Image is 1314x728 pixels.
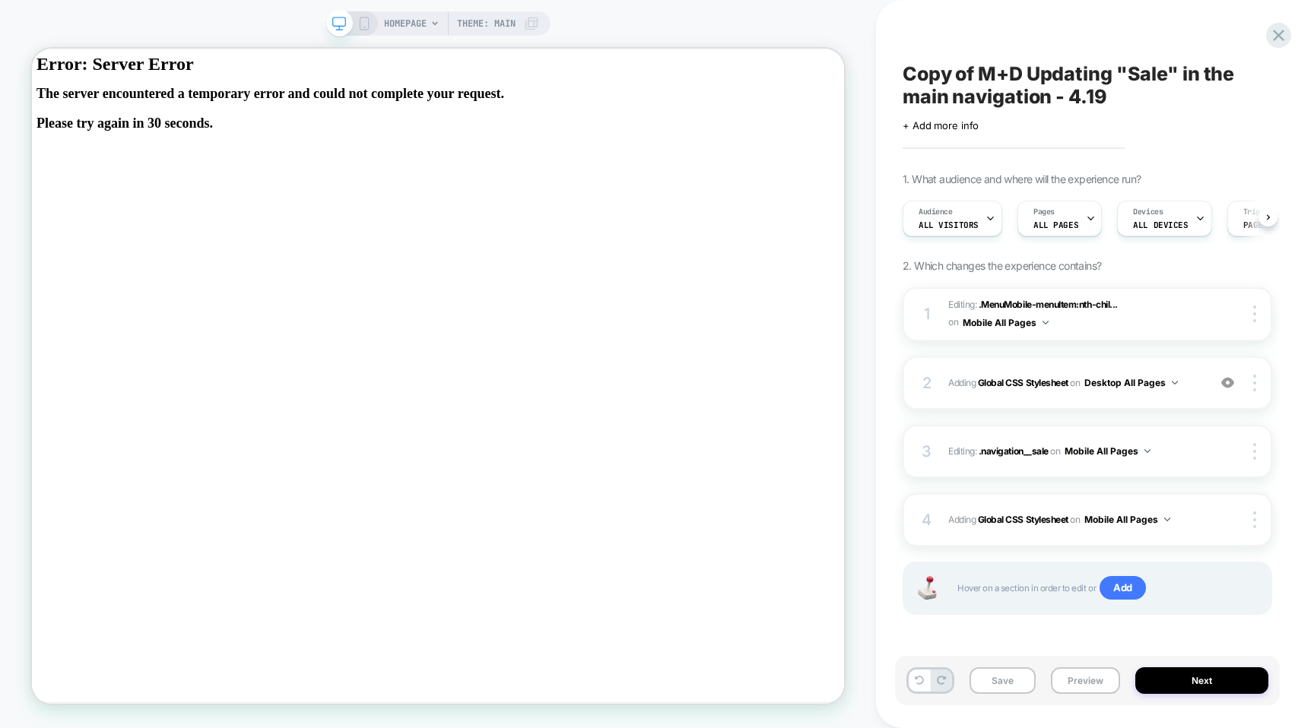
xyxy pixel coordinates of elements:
img: down arrow [1144,449,1151,453]
span: Hover on a section in order to edit or [957,576,1255,600]
span: .navigation__sale [979,445,1049,457]
span: Editing : [948,296,1200,332]
span: on [1050,443,1060,460]
img: down arrow [1164,518,1170,521]
img: close [1253,511,1256,528]
span: .MenuMobile-menuItem:nth-chil... [979,299,1118,310]
button: Mobile All Pages [1065,442,1151,461]
span: Copy of M+D Updating "Sale" in the main navigation - 4.19 [903,62,1272,108]
img: close [1253,305,1256,322]
span: All Visitors [919,220,979,230]
span: Adding [948,510,1200,529]
span: Trigger [1243,207,1273,217]
span: 2. Which changes the experience contains? [903,259,1101,272]
img: crossed eye [1221,376,1234,389]
span: on [1070,375,1080,391]
span: + Add more info [903,119,979,131]
div: 1 [919,300,935,328]
div: 2 [919,369,935,397]
span: HOMEPAGE [384,11,427,36]
button: Preview [1051,667,1120,694]
span: Theme: MAIN [457,11,516,36]
h1: Error: Server Error [6,6,1078,34]
span: on [948,314,958,331]
span: Audience [919,207,953,217]
span: 1. What audience and where will the experience run? [903,173,1141,185]
button: Desktop All Pages [1084,373,1178,392]
h2: The server encountered a temporary error and could not complete your request. [6,50,1078,109]
span: Adding [948,373,1200,392]
button: Mobile All Pages [963,313,1049,332]
img: down arrow [1172,381,1178,385]
b: Global CSS Stylesheet [978,377,1068,388]
span: Editing : [948,442,1200,461]
button: Mobile All Pages [1084,510,1170,529]
img: close [1253,443,1256,460]
span: ALL PAGES [1033,220,1078,230]
div: 4 [919,506,935,533]
span: Devices [1133,207,1163,217]
b: Global CSS Stylesheet [978,514,1068,525]
img: down arrow [1043,321,1049,324]
div: 3 [919,438,935,465]
span: Pages [1033,207,1055,217]
button: Next [1135,667,1268,694]
img: close [1253,375,1256,391]
span: on [1070,511,1080,528]
span: Add [1100,576,1146,600]
p: Please try again in 30 seconds. [6,89,1078,109]
img: Joystick [912,576,942,600]
span: Page Load [1243,220,1288,230]
span: ALL DEVICES [1133,220,1188,230]
button: Save [970,667,1036,694]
